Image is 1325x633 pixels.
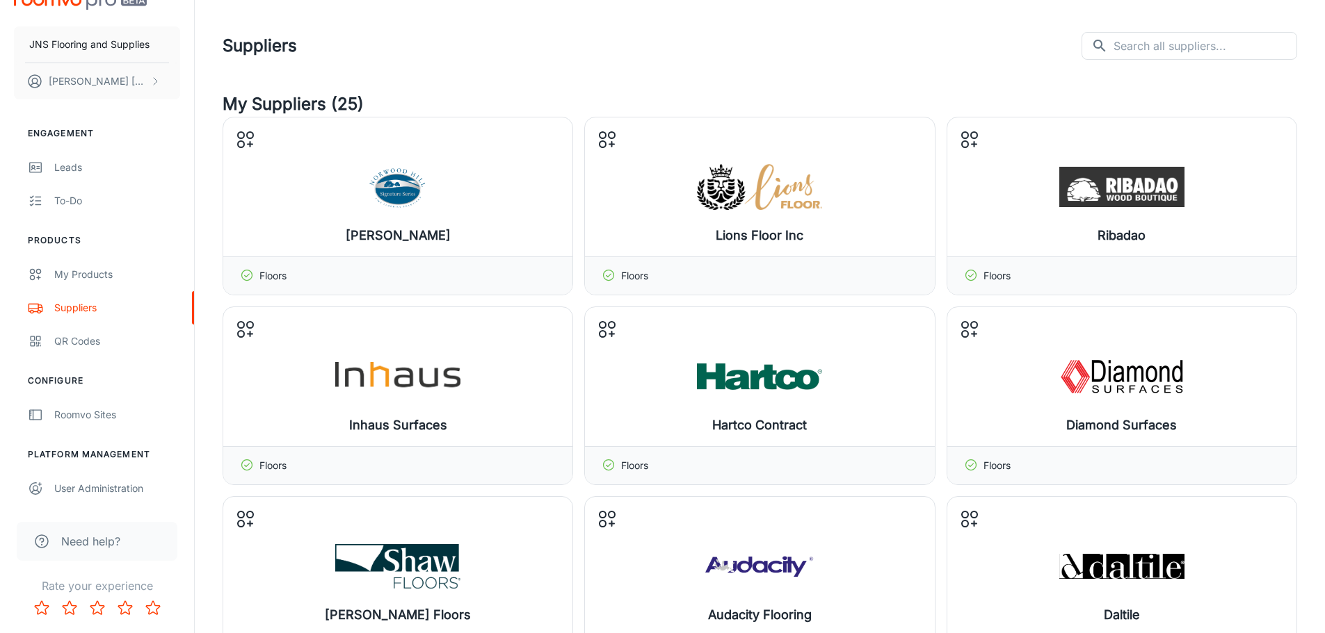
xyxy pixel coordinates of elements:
[83,594,111,622] button: Rate 3 star
[54,481,180,496] div: User Administration
[29,37,150,52] p: JNS Flooring and Supplies
[14,26,180,63] button: JNS Flooring and Supplies
[54,407,180,422] div: Roomvo Sites
[11,577,183,594] p: Rate your experience
[223,92,1297,117] h4: My Suppliers (25)
[49,74,147,89] p: [PERSON_NAME] [PERSON_NAME]
[56,594,83,622] button: Rate 2 star
[54,193,180,208] div: To-do
[14,63,180,99] button: [PERSON_NAME] [PERSON_NAME]
[54,334,180,349] div: QR Codes
[54,267,180,282] div: My Products
[139,594,167,622] button: Rate 5 star
[983,268,1011,283] p: Floors
[28,594,56,622] button: Rate 1 star
[259,268,287,283] p: Floors
[621,458,648,473] p: Floors
[54,160,180,175] div: Leads
[61,533,120,550] span: Need help?
[54,300,180,315] div: Suppliers
[259,458,287,473] p: Floors
[223,33,297,58] h1: Suppliers
[983,458,1011,473] p: Floors
[1114,32,1297,60] input: Search all suppliers...
[111,594,139,622] button: Rate 4 star
[621,268,648,283] p: Floors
